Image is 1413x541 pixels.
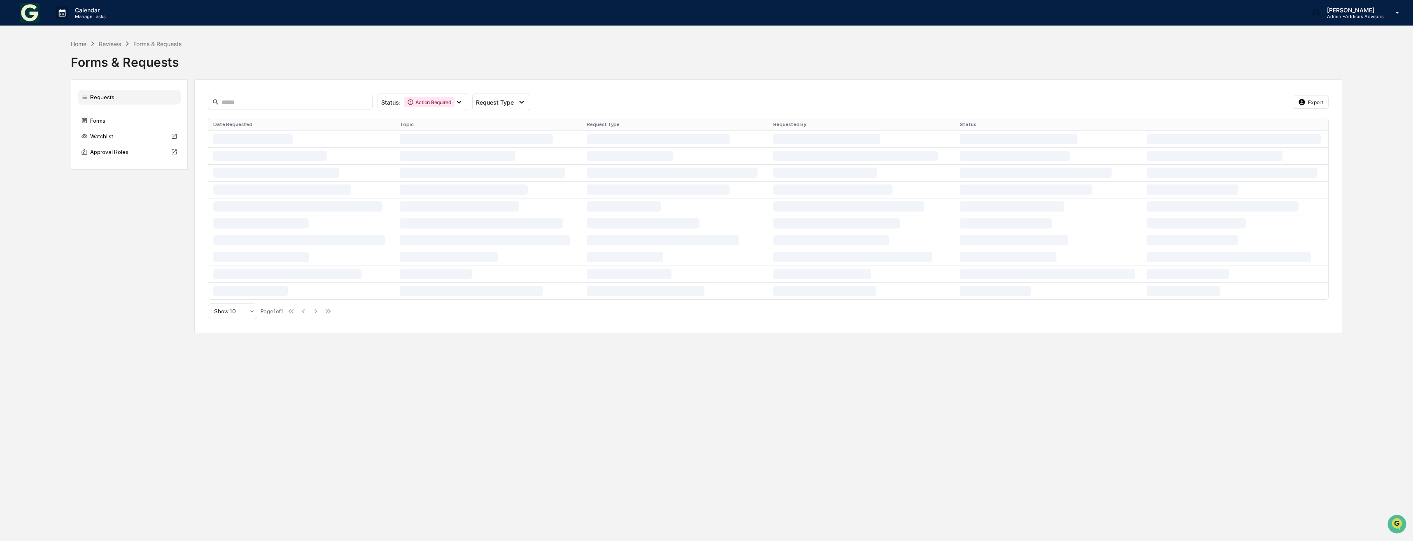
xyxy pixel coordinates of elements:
span: Request Type [476,99,514,106]
div: Requests [78,90,181,105]
th: Topic [395,118,581,131]
div: Page 1 of 1 [261,308,283,315]
th: Date Requested [208,118,395,131]
th: Requested By [768,118,955,131]
div: Forms & Requests [71,48,1343,70]
a: 🗄️Attestations [56,100,105,115]
a: Powered byPylon [58,139,100,146]
p: How can we help? [8,17,150,30]
p: Manage Tasks [68,14,110,19]
div: 🗄️ [60,105,66,111]
div: Approval Roles [78,145,181,159]
a: 🔎Data Lookup [5,116,55,131]
th: Request Type [582,118,768,131]
div: Start new chat [28,63,135,71]
span: Data Lookup [16,119,52,128]
p: Calendar [68,7,110,14]
div: 🖐️ [8,105,15,111]
p: [PERSON_NAME] [1320,7,1384,14]
th: Status [955,118,1141,131]
a: 🖐️Preclearance [5,100,56,115]
button: Export [1293,96,1329,109]
div: We're available if you need us! [28,71,104,78]
p: Admin • Addicus Advisors [1320,14,1384,19]
div: Home [71,40,86,47]
div: 🔎 [8,120,15,127]
div: Forms [78,113,181,128]
button: Start new chat [140,65,150,75]
img: logo [20,3,40,23]
div: Watchlist [78,129,181,144]
img: 1746055101610-c473b297-6a78-478c-a979-82029cc54cd1 [8,63,23,78]
span: Status : [381,99,401,106]
span: Preclearance [16,104,53,112]
div: Action Required [404,97,455,107]
div: Forms & Requests [133,40,182,47]
span: Attestations [68,104,102,112]
span: Pylon [82,140,100,146]
iframe: Open customer support [1387,514,1409,536]
div: Reviews [99,40,121,47]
